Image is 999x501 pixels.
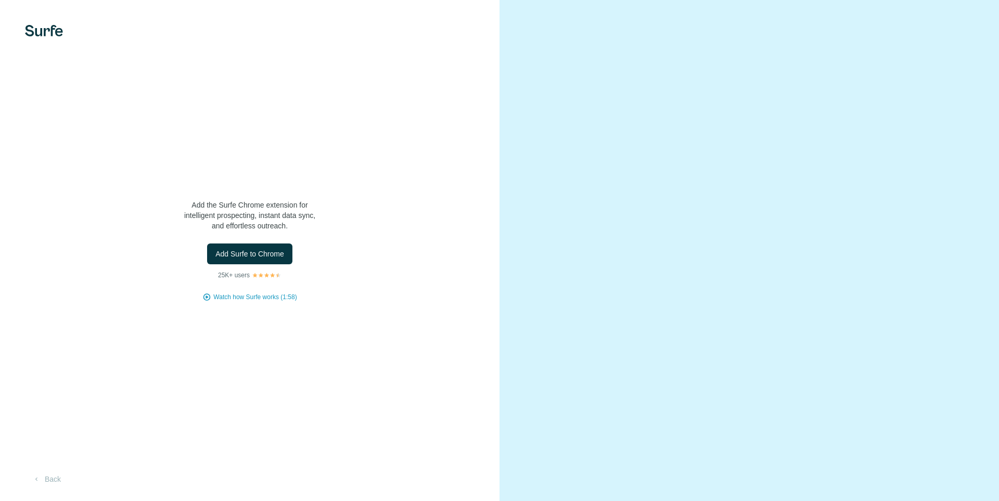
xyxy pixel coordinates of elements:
[213,292,297,302] button: Watch how Surfe works (1:58)
[25,25,63,36] img: Surfe's logo
[146,150,354,191] h1: Let’s bring Surfe to your LinkedIn
[146,200,354,231] p: Add the Surfe Chrome extension for intelligent prospecting, instant data sync, and effortless out...
[218,271,250,280] p: 25K+ users
[25,470,68,489] button: Back
[207,243,292,264] button: Add Surfe to Chrome
[252,272,281,278] img: Rating Stars
[215,249,284,259] span: Add Surfe to Chrome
